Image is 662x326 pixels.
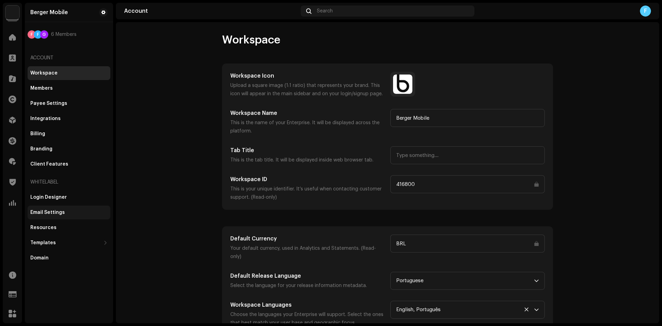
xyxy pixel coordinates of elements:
re-m-nav-item: Login Designer [28,190,110,204]
div: English, Português [396,301,534,318]
div: F [28,30,36,39]
h5: Workspace Name [230,109,385,117]
re-a-nav-header: Whitelabel [28,174,110,190]
div: Templates [30,240,56,246]
p: Upload a square image (1:1 ratio) that represents your brand. This icon will appear in the main s... [230,81,385,98]
h5: Workspace ID [230,175,385,184]
div: Berger Mobile [30,10,68,15]
div: Members [30,86,53,91]
re-m-nav-item: Branding [28,142,110,156]
div: F [34,30,42,39]
h5: Workspace Languages [230,301,385,309]
re-m-nav-item: Resources [28,221,110,235]
h5: Default Release Language [230,272,385,280]
re-m-nav-item: Domain [28,251,110,265]
div: Payee Settings [30,101,67,106]
input: Type something... [390,235,545,253]
img: 70c0b94c-19e5-4c8c-a028-e13e35533bab [6,6,19,19]
re-m-nav-item: Payee Settings [28,97,110,110]
re-m-nav-item: Workspace [28,66,110,80]
span: Portuguese [396,272,534,289]
div: G [40,30,48,39]
div: Domain [30,255,49,261]
p: This is the name of your Enterprise. It will be displayed across the platform. [230,119,385,135]
re-m-nav-item: Client Features [28,157,110,171]
h5: Default Currency [230,235,385,243]
div: F [640,6,651,17]
input: Type something... [390,146,545,164]
p: This is your unique identifier. It’s useful when contacting customer support. (Read-only) [230,185,385,201]
re-m-nav-item: Billing [28,127,110,141]
p: Select the language for your release information metadata. [230,281,385,290]
div: Billing [30,131,45,137]
div: Email Settings [30,210,65,215]
div: Integrations [30,116,61,121]
p: Your default currency, used in Analytics and Statements. (Read-only) [230,244,385,261]
div: Client Features [30,161,68,167]
h5: Tab Title [230,146,385,155]
span: Workspace [222,33,280,47]
div: dropdown trigger [534,272,539,289]
re-m-nav-item: Members [28,81,110,95]
div: Branding [30,146,52,152]
div: Login Designer [30,195,67,200]
input: Type something... [390,175,545,193]
h5: Workspace Icon [230,72,385,80]
div: Resources [30,225,57,230]
span: Search [317,8,333,14]
div: Workspace [30,70,58,76]
re-m-nav-item: Email Settings [28,206,110,219]
div: Account [124,8,298,14]
re-m-nav-item: Integrations [28,112,110,126]
span: 6 Members [51,32,77,37]
input: Type something... [390,109,545,127]
p: This is the tab title. It will be displayed inside web browser tab. [230,156,385,164]
re-m-nav-dropdown: Templates [28,236,110,250]
re-a-nav-header: Account [28,50,110,66]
